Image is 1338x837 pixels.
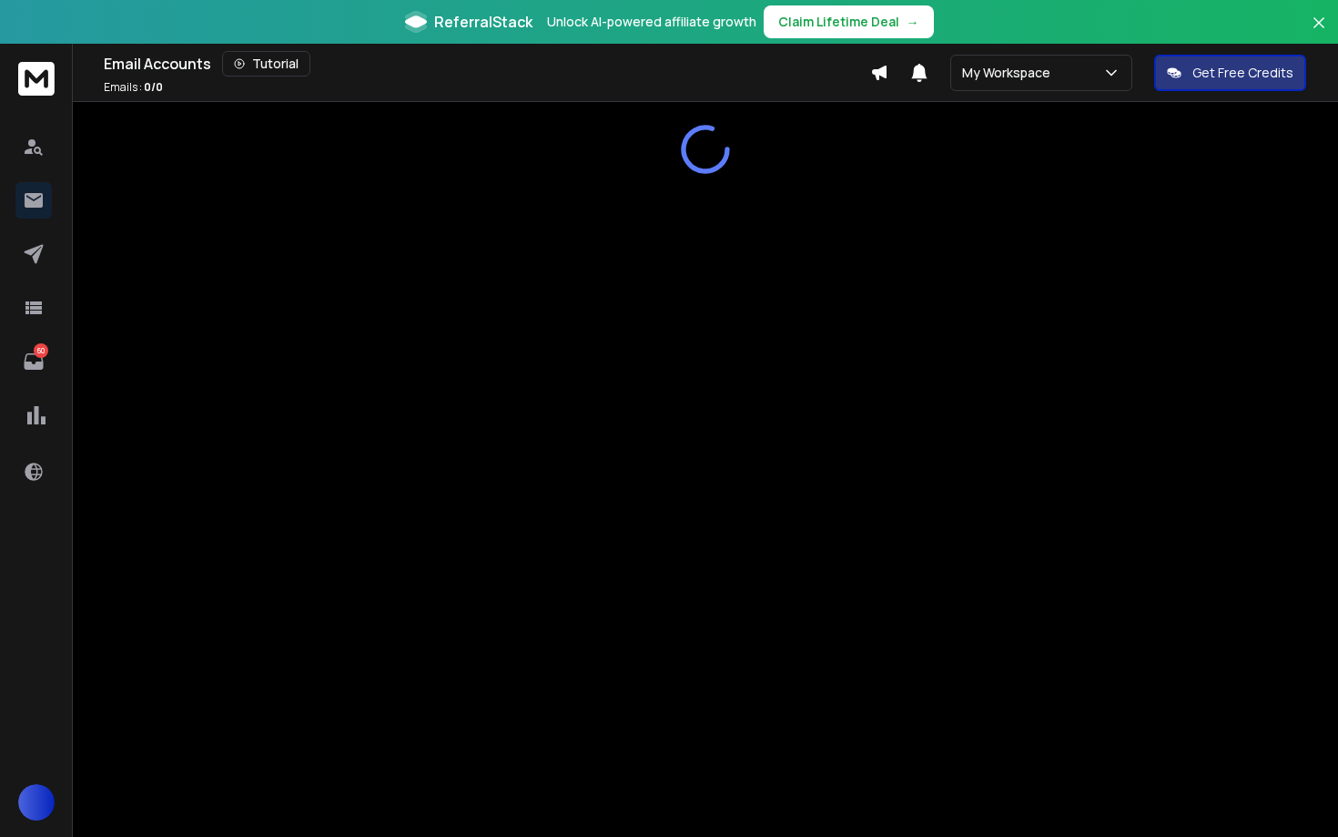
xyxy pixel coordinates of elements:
[1192,64,1293,82] p: Get Free Credits
[907,13,919,31] span: →
[15,343,52,380] a: 60
[1307,11,1331,55] button: Close banner
[764,5,934,38] button: Claim Lifetime Deal→
[34,343,48,358] p: 60
[1154,55,1306,91] button: Get Free Credits
[144,79,163,95] span: 0 / 0
[222,51,310,77] button: Tutorial
[104,80,163,95] p: Emails :
[547,13,756,31] p: Unlock AI-powered affiliate growth
[434,11,532,33] span: ReferralStack
[104,51,870,77] div: Email Accounts
[962,64,1058,82] p: My Workspace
